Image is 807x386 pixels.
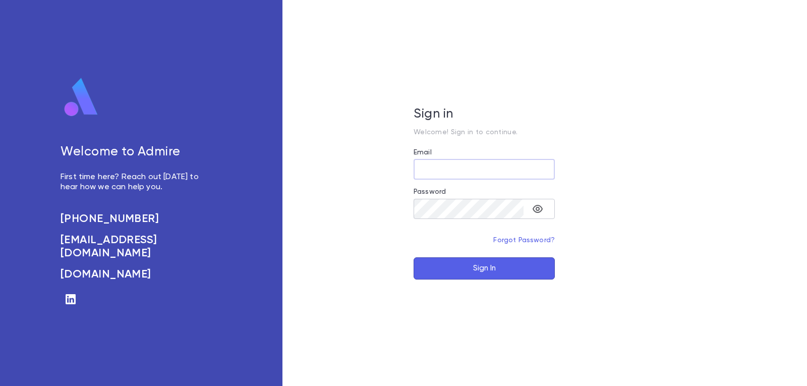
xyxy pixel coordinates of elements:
[61,234,210,260] a: [EMAIL_ADDRESS][DOMAIN_NAME]
[414,188,446,196] label: Password
[493,237,555,244] a: Forgot Password?
[61,268,210,281] a: [DOMAIN_NAME]
[61,145,210,160] h5: Welcome to Admire
[414,148,432,156] label: Email
[414,128,555,136] p: Welcome! Sign in to continue.
[61,77,102,118] img: logo
[61,172,210,192] p: First time here? Reach out [DATE] to hear how we can help you.
[61,212,210,226] a: [PHONE_NUMBER]
[414,257,555,280] button: Sign In
[528,199,548,219] button: toggle password visibility
[414,107,555,122] h5: Sign in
